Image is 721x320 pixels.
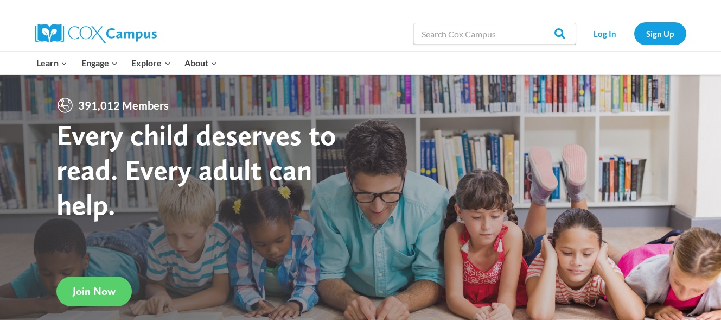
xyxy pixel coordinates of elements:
[413,23,576,45] input: Search Cox Campus
[74,97,173,114] span: 391,012 Members
[36,56,67,70] span: Learn
[81,56,118,70] span: Engage
[56,117,336,221] strong: Every child deserves to read. Every adult can help.
[73,285,116,298] span: Join Now
[582,22,686,45] nav: Secondary Navigation
[131,56,170,70] span: Explore
[634,22,686,45] a: Sign Up
[30,52,224,74] nav: Primary Navigation
[184,56,217,70] span: About
[582,22,629,45] a: Log In
[35,24,157,43] img: Cox Campus
[56,277,132,306] a: Join Now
